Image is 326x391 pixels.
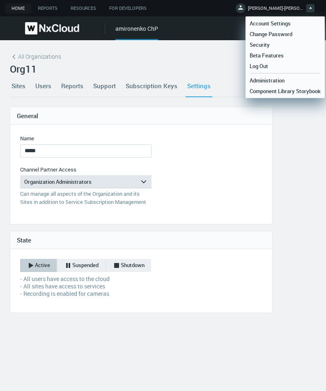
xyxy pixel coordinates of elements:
[246,29,325,39] a: Change Password
[121,261,145,270] span: Shutdown
[10,63,316,75] h2: Org11
[20,190,146,206] nx-control-message: Can manage all aspects of the Organization and its Sites in addition to Service Subscription Mana...
[10,52,61,61] a: All Organizations
[103,3,153,14] a: For Developers
[246,52,288,59] span: Beta Features
[10,75,27,97] a: Sites
[246,30,296,38] span: Change Password
[20,135,34,143] label: Name
[246,77,289,84] span: Administration
[246,75,325,86] a: Administration
[246,50,325,61] a: Beta Features
[64,3,103,14] a: Resources
[72,261,99,270] span: Suspended
[106,259,151,272] button: Shutdown
[115,24,158,40] div: amironenko ChP
[5,3,31,14] a: Home
[246,62,272,70] span: Log Out
[25,22,79,34] img: Nx Cloud logo
[22,275,152,283] li: All users have access to the cloud
[246,39,325,50] a: Security
[34,75,53,97] a: Users
[246,18,325,29] a: Account Settings
[246,41,274,48] span: Security
[186,75,212,97] a: Settings
[124,75,179,97] a: Subscription Keys
[246,87,325,95] span: Component Library Storybook
[18,52,61,61] span: All Organizations
[31,3,64,14] a: Reports
[57,259,105,272] button: Suspended
[22,290,152,297] li: Recording is enabled for cameras
[92,75,117,97] a: Support
[35,261,50,270] span: Active
[246,20,295,27] span: Account Settings
[17,236,266,244] h4: State
[20,166,76,174] label: Channel Partner Access
[20,175,140,188] div: Organization Administrators
[22,283,152,290] li: All sites have access to services
[60,75,85,97] a: Reports
[17,112,266,119] h4: General
[20,259,57,272] button: Active
[246,86,325,96] a: Component Library Storybook
[248,5,305,14] span: [PERSON_NAME]-[PERSON_NAME]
